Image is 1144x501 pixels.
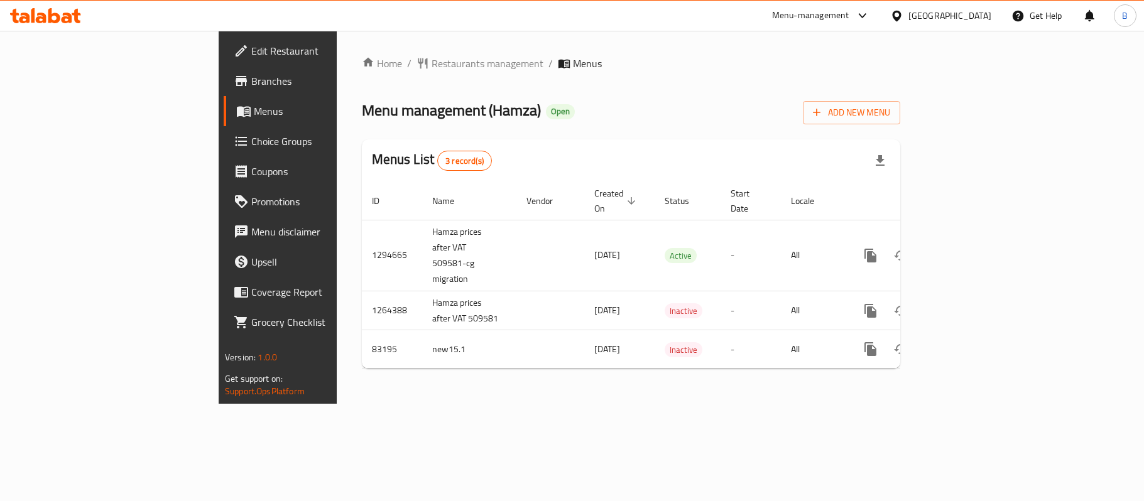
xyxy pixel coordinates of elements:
span: Grocery Checklist [251,315,400,330]
td: - [721,330,781,369]
a: Menus [224,96,410,126]
button: Change Status [886,296,916,326]
a: Promotions [224,186,410,217]
button: more [856,240,886,271]
h2: Menus List [372,150,492,171]
span: Restaurants management [432,56,543,71]
a: Coupons [224,156,410,186]
td: - [721,291,781,330]
td: All [781,220,846,291]
div: Inactive [665,303,702,318]
span: Name [432,193,471,208]
td: new15.1 [422,330,516,369]
span: [DATE] [594,341,620,357]
span: Start Date [731,186,766,216]
span: Menus [254,104,400,119]
span: Promotions [251,194,400,209]
span: Status [665,193,705,208]
a: Choice Groups [224,126,410,156]
div: [GEOGRAPHIC_DATA] [908,9,991,23]
td: All [781,291,846,330]
span: Branches [251,73,400,89]
a: Support.OpsPlatform [225,383,305,399]
a: Branches [224,66,410,96]
a: Upsell [224,247,410,277]
div: Total records count [437,151,492,171]
span: Active [665,249,697,263]
span: [DATE] [594,247,620,263]
button: more [856,296,886,326]
span: Inactive [665,343,702,357]
span: Choice Groups [251,134,400,149]
span: Open [546,106,575,117]
td: - [721,220,781,291]
span: Menus [573,56,602,71]
span: 1.0.0 [258,349,277,365]
td: Hamza prices after VAT 509581-cg migration [422,220,516,291]
a: Menu disclaimer [224,217,410,247]
nav: breadcrumb [362,56,900,71]
div: Active [665,248,697,263]
button: Change Status [886,334,916,364]
span: Upsell [251,254,400,269]
span: Coupons [251,164,400,179]
span: Get support on: [225,370,283,387]
td: Hamza prices after VAT 509581 [422,291,516,330]
span: 3 record(s) [438,155,491,167]
a: Grocery Checklist [224,307,410,337]
span: Version: [225,349,256,365]
span: Menu disclaimer [251,224,400,239]
span: Locale [791,193,831,208]
div: Inactive [665,342,702,357]
div: Open [546,104,575,119]
button: more [856,334,886,364]
div: Export file [865,146,895,176]
button: Add New Menu [803,101,900,124]
span: Menu management ( Hamza ) [362,96,541,124]
span: ID [372,193,396,208]
td: All [781,330,846,369]
span: Add New Menu [813,105,890,121]
button: Change Status [886,240,916,271]
th: Actions [846,182,986,220]
table: enhanced table [362,182,986,369]
a: Restaurants management [417,56,543,71]
div: Menu-management [772,8,849,23]
span: Edit Restaurant [251,43,400,58]
span: Inactive [665,304,702,318]
a: Coverage Report [224,277,410,307]
span: Coverage Report [251,284,400,299]
span: Created On [594,186,640,216]
span: B [1122,9,1128,23]
span: Vendor [526,193,569,208]
span: [DATE] [594,302,620,318]
a: Edit Restaurant [224,36,410,66]
li: / [548,56,553,71]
